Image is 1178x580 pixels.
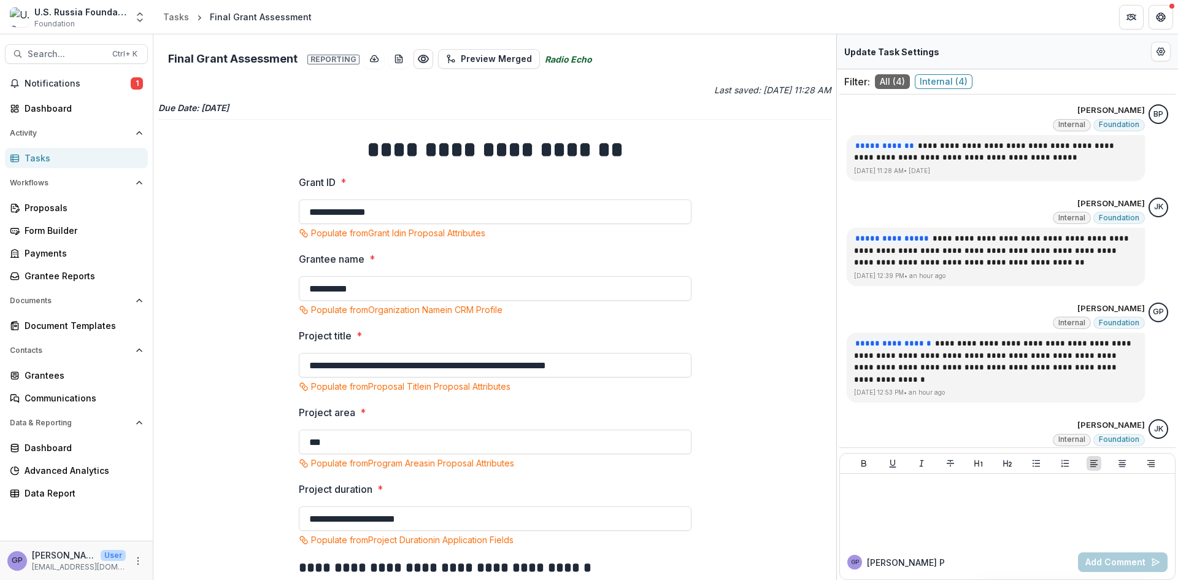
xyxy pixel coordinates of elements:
a: Document Templates [5,315,148,336]
button: Search... [5,44,148,64]
span: Foundation [1099,214,1139,222]
p: [PERSON_NAME] [32,549,96,562]
p: [PERSON_NAME] [1077,104,1145,117]
button: Strike [943,456,958,471]
span: Foundation [1099,435,1139,444]
button: Partners [1119,5,1144,29]
p: Grantee name [299,252,364,266]
nav: breadcrumb [158,8,317,26]
p: Project title [299,328,352,343]
div: Tasks [25,152,138,164]
button: More [131,554,145,568]
i: Radio Echo [545,53,592,66]
button: Open Activity [5,123,148,143]
button: Align Center [1115,456,1130,471]
p: [PERSON_NAME] P [867,556,945,569]
div: Gennady Podolny [1153,308,1164,316]
span: Notifications [25,79,131,89]
div: Jemile Kelderman [1154,203,1163,211]
span: Internal ( 4 ) [915,74,972,89]
button: Open entity switcher [131,5,148,29]
div: Data Report [25,487,138,500]
p: [DATE] 12:53 PM • an hour ago [854,388,1138,397]
p: Populate from Proposal Title in Proposal Attributes [311,380,510,393]
div: Ctrl + K [110,47,140,61]
span: Foundation [1099,120,1139,129]
span: Internal [1058,319,1085,327]
div: Final Grant Assessment [210,10,312,23]
span: Foundation [1099,319,1139,327]
p: Update Task Settings [844,45,939,58]
span: 1 [131,77,143,90]
p: Project area [299,405,355,420]
a: Tasks [158,8,194,26]
p: [EMAIL_ADDRESS][DOMAIN_NAME] [32,562,126,573]
a: Communications [5,388,148,408]
button: Align Right [1144,456,1158,471]
button: download-button [364,49,384,69]
span: Activity [10,129,131,137]
div: Document Templates [25,319,138,332]
div: Advanced Analytics [25,464,138,477]
span: Foundation [34,18,75,29]
p: Last saved: [DATE] 11:28 AM [498,83,832,96]
button: Bullet List [1029,456,1044,471]
button: Get Help [1149,5,1173,29]
p: Populate from Program Areas in Proposal Attributes [311,457,514,470]
span: Workflows [10,179,131,187]
p: [DATE] 12:39 PM • an hour ago [854,271,1138,280]
div: Grantee Reports [25,269,138,282]
div: Bennett P [1153,110,1163,118]
p: [PERSON_NAME] [1077,198,1145,210]
p: Populate from Grant Id in Proposal Attributes [311,226,485,239]
p: Populate from Organization Name in CRM Profile [311,303,502,316]
button: Underline [885,456,900,471]
span: Reporting [307,55,360,64]
span: Internal [1058,214,1085,222]
div: Communications [25,392,138,404]
span: Internal [1058,120,1085,129]
button: Align Left [1087,456,1101,471]
div: Dashboard [25,102,138,115]
a: Proposals [5,198,148,218]
div: Grantees [25,369,138,382]
a: Tasks [5,148,148,168]
button: download-word-button [389,49,409,69]
button: Open Data & Reporting [5,413,148,433]
div: Tasks [163,10,189,23]
button: Open Documents [5,291,148,311]
a: Grantee Reports [5,266,148,286]
h2: Final Grant Assessment [168,52,360,66]
button: Bold [857,456,871,471]
div: Gennady Podolny [851,559,859,565]
a: Advanced Analytics [5,460,148,481]
button: Notifications1 [5,74,148,93]
div: Gennady Podolny [12,557,23,565]
a: Grantees [5,365,148,385]
p: Grant ID [299,175,336,190]
button: Preview 83e852b9-185a-4b29-a8a7-782fee5c2807.pdf [414,49,433,69]
a: Form Builder [5,220,148,241]
button: Ordered List [1058,456,1072,471]
div: Dashboard [25,441,138,454]
button: Edit Form Settings [1151,42,1171,61]
p: Project duration [299,482,372,497]
img: U.S. Russia Foundation [10,7,29,27]
button: Open Contacts [5,341,148,360]
p: [DATE] 11:28 AM • [DATE] [854,166,1138,176]
p: User [101,550,126,561]
p: Due Date: [DATE] [158,101,831,114]
span: Search... [28,49,105,60]
div: U.S. Russia Foundation [34,6,126,18]
div: Form Builder [25,224,138,237]
a: Dashboard [5,438,148,458]
span: All ( 4 ) [875,74,910,89]
button: Italicize [914,456,929,471]
a: Payments [5,243,148,263]
p: Populate from Project Duration in Application Fields [311,533,514,546]
span: Contacts [10,346,131,355]
button: Preview Merged [438,49,540,69]
div: Proposals [25,201,138,214]
p: Filter: [844,74,870,89]
a: Dashboard [5,98,148,118]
